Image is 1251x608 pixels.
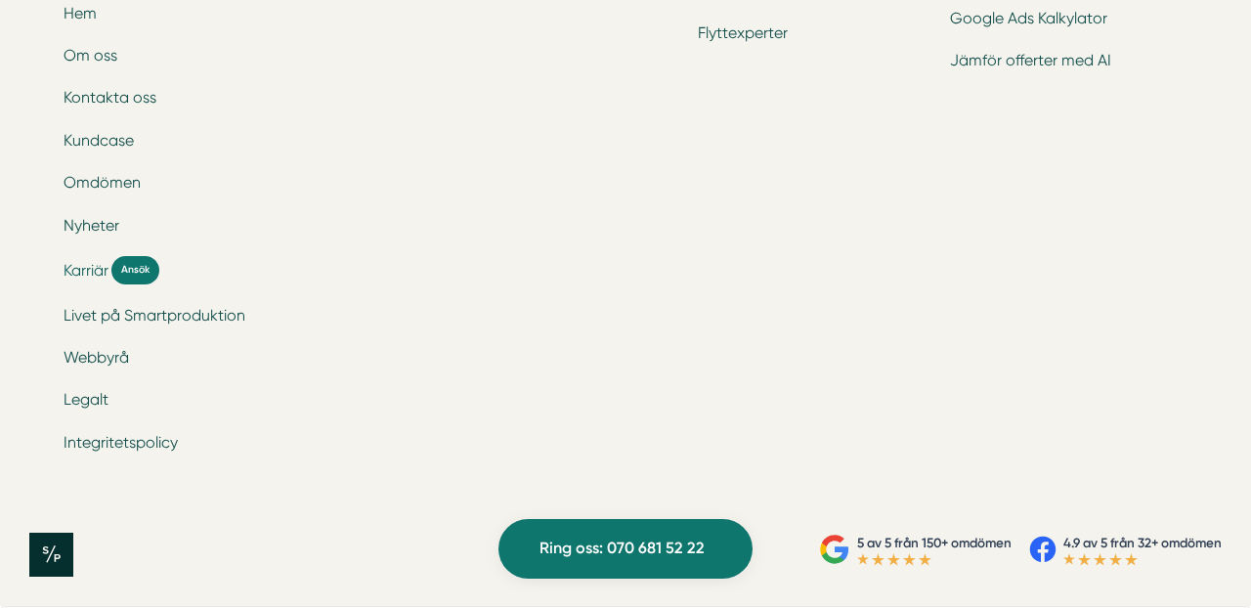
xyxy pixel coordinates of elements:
[64,433,178,452] a: Integritetspolicy
[1063,533,1222,553] p: 4.9 av 5 från 32+ omdömen
[64,256,423,284] a: Karriär Ansök
[539,536,705,561] span: Ring oss: 070 681 52 22
[64,348,129,367] a: Webbyrå
[64,4,97,22] a: Hem
[950,9,1107,27] a: Google Ads Kalkylator
[64,173,141,192] a: Omdömen
[498,519,753,579] a: Ring oss: 070 681 52 22
[698,23,788,42] a: Flyttexperter
[64,88,156,107] a: Kontakta oss
[111,256,159,284] span: Ansök
[64,216,119,235] a: Nyheter
[64,259,108,282] span: Karriär
[64,46,117,65] a: Om oss
[950,51,1111,69] a: Jämför offerter med AI
[857,533,1012,553] p: 5 av 5 från 150+ omdömen
[64,131,134,150] a: Kundcase
[64,390,108,409] a: Legalt
[64,306,245,325] a: Livet på Smartproduktion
